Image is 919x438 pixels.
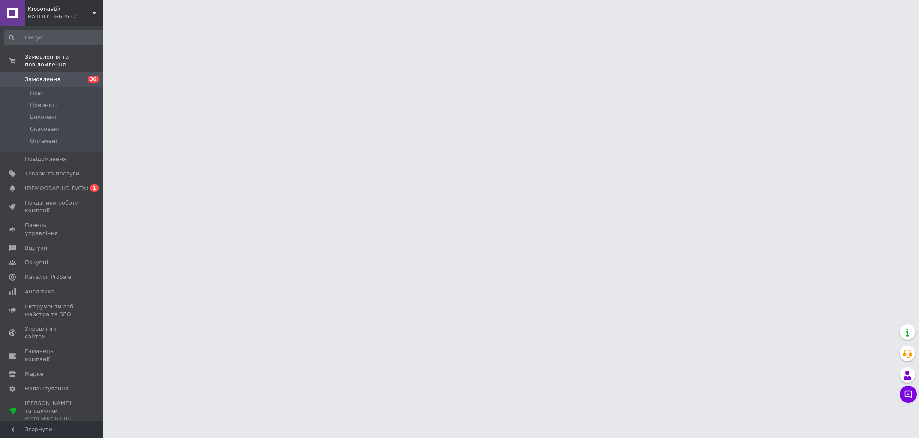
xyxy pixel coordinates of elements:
button: Чат з покупцем [900,386,917,403]
span: Прийняті [30,101,57,109]
span: Налаштування [25,385,69,393]
span: Управління сайтом [25,325,79,341]
span: 36 [88,76,99,83]
span: Замовлення та повідомлення [25,53,103,69]
span: Маркет [25,370,47,378]
span: Товари та послуги [25,170,79,178]
input: Пошук [4,30,107,45]
div: Prom мікс 6 000 [25,415,79,423]
span: Виконані [30,113,57,121]
span: Інструменти веб-майстра та SEO [25,303,79,318]
span: Гаманець компанії [25,347,79,363]
span: Панель управління [25,221,79,237]
span: Покупці [25,259,48,266]
span: Відгуки [25,244,47,252]
span: Каталог ProSale [25,273,71,281]
div: Ваш ID: 3660537 [28,13,103,21]
span: Повідомлення [25,155,66,163]
span: Нові [30,89,42,97]
span: [DEMOGRAPHIC_DATA] [25,184,88,192]
span: Оплачені [30,137,57,145]
span: Krosonavtik [28,5,92,13]
span: [PERSON_NAME] та рахунки [25,399,79,423]
span: 1 [90,184,99,192]
span: Аналітика [25,288,54,296]
span: Скасовані [30,125,59,133]
span: Показники роботи компанії [25,199,79,214]
span: Замовлення [25,76,60,83]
